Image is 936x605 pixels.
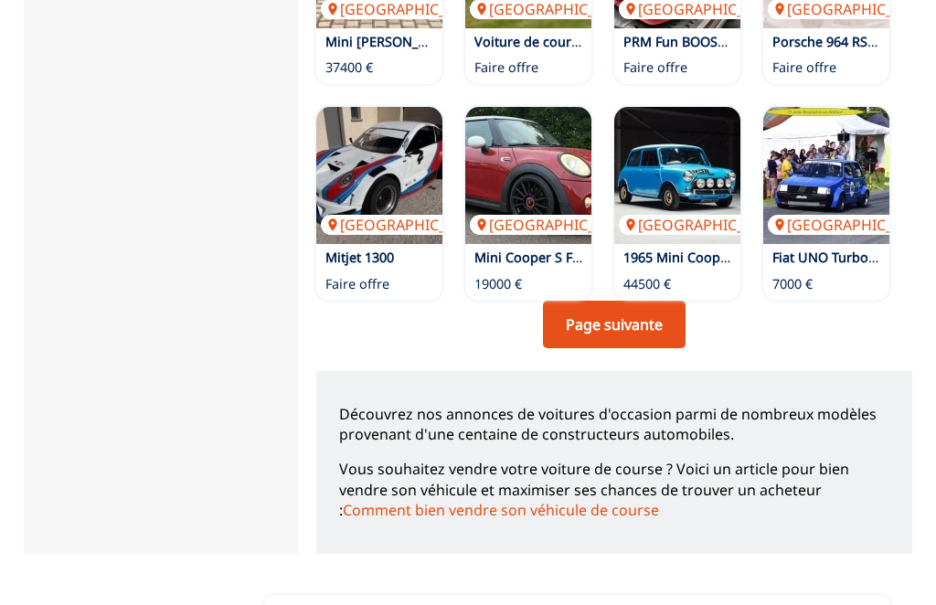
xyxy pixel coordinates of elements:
a: Mini Cooper S F56 JCW Pro Kit Recaro [474,249,707,267]
img: Mitjet 1300 [316,108,442,245]
a: 1965 Mini Cooper FIA Rally Car [623,249,814,267]
a: Page suivante [543,302,686,349]
p: [GEOGRAPHIC_DATA] [470,216,643,236]
p: Faire offre [325,276,389,294]
a: Mini [PERSON_NAME] Works GP 3 F56 foliert GP Plus Paket [325,34,690,51]
a: Voiture de course Locost [474,34,630,51]
p: Vous souhaitez vendre votre voiture de course ? Voici un article pour bien vendre son véhicule et... [339,460,890,521]
a: Mitjet 1300[GEOGRAPHIC_DATA] [316,108,442,245]
img: Fiat UNO Turbo ie [763,108,889,245]
a: Fiat UNO Turbo ie[GEOGRAPHIC_DATA] [763,108,889,245]
a: 1965 Mini Cooper FIA Rally Car[GEOGRAPHIC_DATA] [614,108,740,245]
a: Fiat UNO Turbo ie [772,249,883,267]
p: Découvrez nos annonces de voitures d'occasion parmi de nombreux modèles provenant d'une centaine ... [339,405,890,446]
a: Comment bien vendre son véhicule de course [343,501,659,521]
p: 7000 € [772,276,813,294]
p: Faire offre [474,59,538,78]
p: [GEOGRAPHIC_DATA] [619,216,792,236]
p: 19000 € [474,276,522,294]
p: [GEOGRAPHIC_DATA] [321,216,495,236]
a: PRM Fun BOOST R1 Injection [623,34,803,51]
p: Faire offre [623,59,687,78]
p: 37400 € [325,59,373,78]
img: 1965 Mini Cooper FIA Rally Car [614,108,740,245]
a: Mini Cooper S F56 JCW Pro Kit Recaro[GEOGRAPHIC_DATA] [465,108,591,245]
p: Faire offre [772,59,836,78]
a: Mitjet 1300 [325,249,394,267]
img: Mini Cooper S F56 JCW Pro Kit Recaro [465,108,591,245]
p: 44500 € [623,276,671,294]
